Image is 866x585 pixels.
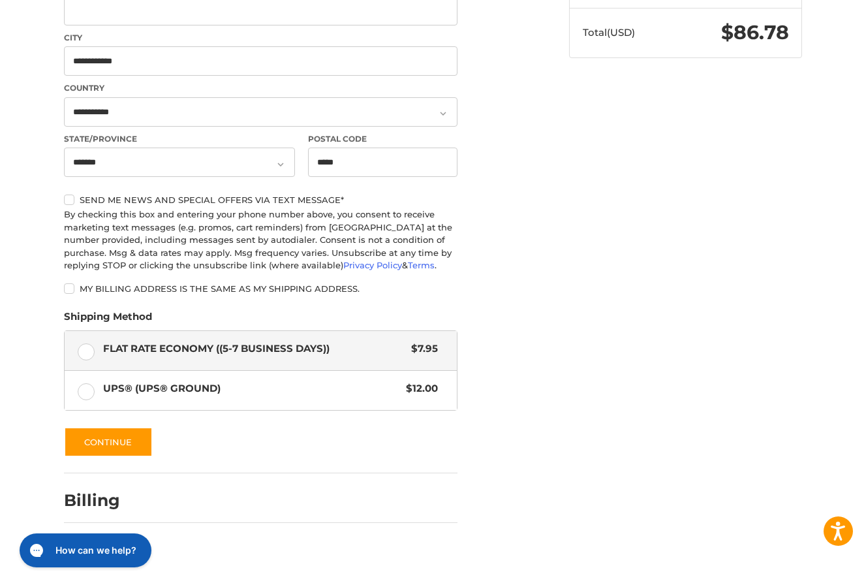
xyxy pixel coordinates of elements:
label: City [64,32,457,44]
div: By checking this box and entering your phone number above, you consent to receive marketing text ... [64,208,457,272]
a: Terms [408,260,435,270]
span: Flat Rate Economy ((5-7 Business Days)) [103,341,405,356]
h2: Billing [64,490,140,511]
label: State/Province [64,133,295,145]
label: Country [64,82,457,94]
label: My billing address is the same as my shipping address. [64,283,457,294]
span: $12.00 [399,381,438,396]
a: Privacy Policy [343,260,402,270]
span: UPS® (UPS® Ground) [103,381,400,396]
button: Continue [64,427,153,457]
label: Postal Code [308,133,458,145]
span: $86.78 [721,20,789,44]
span: $7.95 [405,341,438,356]
legend: Shipping Method [64,309,152,330]
label: Send me news and special offers via text message* [64,195,457,205]
span: Total (USD) [583,26,635,39]
iframe: Gorgias live chat messenger [13,529,155,572]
